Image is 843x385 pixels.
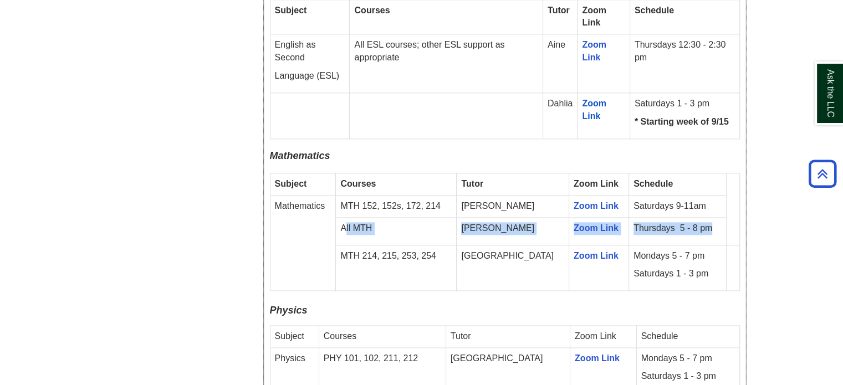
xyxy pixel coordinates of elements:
td: Mathematics [270,195,336,290]
p: Language (ESL) [275,70,345,83]
td: MTH 214, 215, 253, 254 [336,245,457,291]
strong: Tutor [548,6,570,15]
a: Zoom Link [574,201,619,211]
p: Mondays 5 - 7 pm [641,352,735,365]
strong: Courses [354,6,390,15]
strong: Courses [340,179,376,188]
strong: * Starting week of 9/15 [635,117,729,126]
td: All ESL courses; other ESL support as appropriate [350,34,543,93]
td: [PERSON_NAME] [457,217,569,245]
td: MTH 152, 152s, 172, 214 [336,195,457,217]
td: [GEOGRAPHIC_DATA] [457,245,569,291]
p: Mondays 5 - 7 pm [633,250,722,263]
strong: Schedule [633,179,673,188]
td: Zoom Link [570,325,636,347]
p: All MTH [340,222,452,235]
p: Saturdays 1 - 3 pm [635,97,735,110]
p: Saturdays 1 - 3 pm [641,370,735,383]
td: Thursdays 5 - 8 pm [629,217,726,245]
p: Saturdays 1 - 3 pm [633,268,722,280]
a: Zoom Link [574,223,619,233]
span: Mathematics [270,150,330,161]
p: PHY 101, 102, 211, 212 [324,352,441,365]
i: Physics [270,305,308,316]
td: Dahlia [543,93,577,138]
strong: Zoom Link [582,6,606,28]
strong: Subject [275,179,307,188]
a: Zoom Link [575,353,620,363]
strong: Schedule [635,6,674,15]
td: Tutor [446,325,570,347]
strong: Tutor [461,179,483,188]
strong: Subject [275,6,307,15]
strong: Zoom Link [574,179,619,188]
p: Thursdays 12:30 - 2:30 pm [635,39,735,64]
td: Courses [319,325,446,347]
a: Zoom Link [582,40,606,62]
td: [PERSON_NAME] [457,195,569,217]
td: Schedule [636,325,739,347]
a: Zoom Link [574,251,619,260]
td: Aine [543,34,577,93]
p: English as Second [275,39,345,64]
a: Back to Top [805,166,840,181]
td: Subject [270,325,319,347]
a: Zoom Link [582,99,609,121]
td: Saturdays 9-11am [629,195,726,217]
